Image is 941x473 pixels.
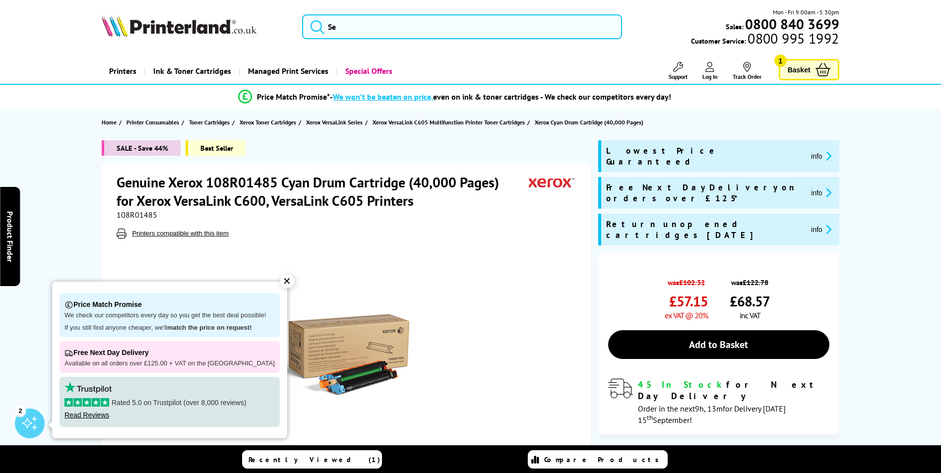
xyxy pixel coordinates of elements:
[691,34,839,46] span: Customer Service:
[695,404,723,414] span: 9h, 13m
[743,278,768,287] strike: £122.78
[535,117,643,127] span: Xerox Cyan Drum Cartridge (40,000 Pages)
[280,274,294,288] div: ✕
[251,258,445,453] img: Xerox 108R01485 Cyan Drum Cartridge (40,000 Pages)
[64,298,275,311] p: Price Match Promise
[186,140,246,156] span: Best Seller
[126,117,179,127] span: Printer Consumables
[15,405,26,416] div: 2
[102,140,181,156] span: SALE - Save 44%
[730,292,770,310] span: £68.57
[144,59,239,84] a: Ink & Toner Cartridges
[102,117,117,127] span: Home
[665,273,708,287] span: was
[306,117,363,127] span: Xerox VersaLink Series
[64,382,112,393] img: trustpilot rating
[740,310,760,320] span: inc VAT
[5,211,15,262] span: Product Finder
[333,92,433,102] span: We won’t be beaten on price,
[64,398,275,407] p: Rated 5.0 on Trustpilot (over 8,000 reviews)
[79,88,831,106] li: modal_Promise
[102,15,256,37] img: Printerland Logo
[726,22,744,31] span: Sales:
[788,63,811,76] span: Basket
[773,7,839,17] span: Mon - Fri 9:00am - 5:30pm
[249,455,380,464] span: Recently Viewed (1)
[529,173,574,191] img: Xerox
[608,330,829,359] a: Add to Basket
[189,117,232,127] a: Toner Cartridges
[302,14,622,39] input: Se
[665,310,708,320] span: ex VAT @ 20%
[257,92,330,102] span: Price Match Promise*
[606,145,803,167] span: Lowest Price Guaranteed
[638,404,786,425] span: Order in the next for Delivery [DATE] 15 September!
[239,59,336,84] a: Managed Print Services
[779,59,839,80] a: Basket 1
[240,117,296,127] span: Xerox Toner Cartridges
[129,229,232,237] button: Printers compatible with this item
[669,62,688,80] a: Support
[64,346,275,359] p: Free Next Day Delivery
[535,117,646,127] a: Xerox Cyan Drum Cartridge (40,000 Pages)
[64,311,275,320] p: We check our competitors every day so you get the best deal possible!
[638,379,829,402] div: for Next Day Delivery
[336,59,400,84] a: Special Offers
[102,59,144,84] a: Printers
[102,15,290,39] a: Printerland Logo
[102,117,119,127] a: Home
[808,187,834,198] button: promo-description
[373,117,527,127] a: Xerox VersaLink C605 Multifunction Printer Toner Cartridges
[544,455,664,464] span: Compare Products
[64,324,275,332] p: If you still find anyone cheaper, we'll
[64,411,109,419] a: Read Reviews
[606,182,803,204] span: Free Next Day Delivery on orders over £125*
[638,379,726,390] span: 45 In Stock
[730,273,770,287] span: was
[117,173,529,210] h1: Genuine Xerox 108R01485 Cyan Drum Cartridge (40,000 Pages) for Xerox VersaLink C600, VersaLink C6...
[669,73,688,80] span: Support
[744,19,839,29] a: 0800 840 3699
[808,150,834,162] button: promo-description
[669,292,708,310] span: £57.15
[774,55,787,67] span: 1
[647,413,653,422] sup: th
[608,379,829,424] div: modal_delivery
[117,210,157,220] span: 108R01485
[126,117,182,127] a: Printer Consumables
[64,398,109,407] img: stars-5.svg
[167,324,251,331] strong: match the price on request!
[679,278,705,287] strike: £102.32
[373,117,525,127] span: Xerox VersaLink C605 Multifunction Printer Toner Cartridges
[330,92,671,102] div: - even on ink & toner cartridges - We check our competitors every day!
[64,359,275,368] p: Available on all orders over £125.00 + VAT on the [GEOGRAPHIC_DATA]
[702,73,718,80] span: Log In
[306,117,365,127] a: Xerox VersaLink Series
[746,34,839,43] span: 0800 995 1992
[240,117,299,127] a: Xerox Toner Cartridges
[606,219,803,240] span: Return unopened cartridges [DATE]
[808,224,834,235] button: promo-description
[702,62,718,80] a: Log In
[528,450,668,469] a: Compare Products
[733,62,761,80] a: Track Order
[242,450,382,469] a: Recently Viewed (1)
[189,117,230,127] span: Toner Cartridges
[153,59,231,84] span: Ink & Toner Cartridges
[745,15,839,33] b: 0800 840 3699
